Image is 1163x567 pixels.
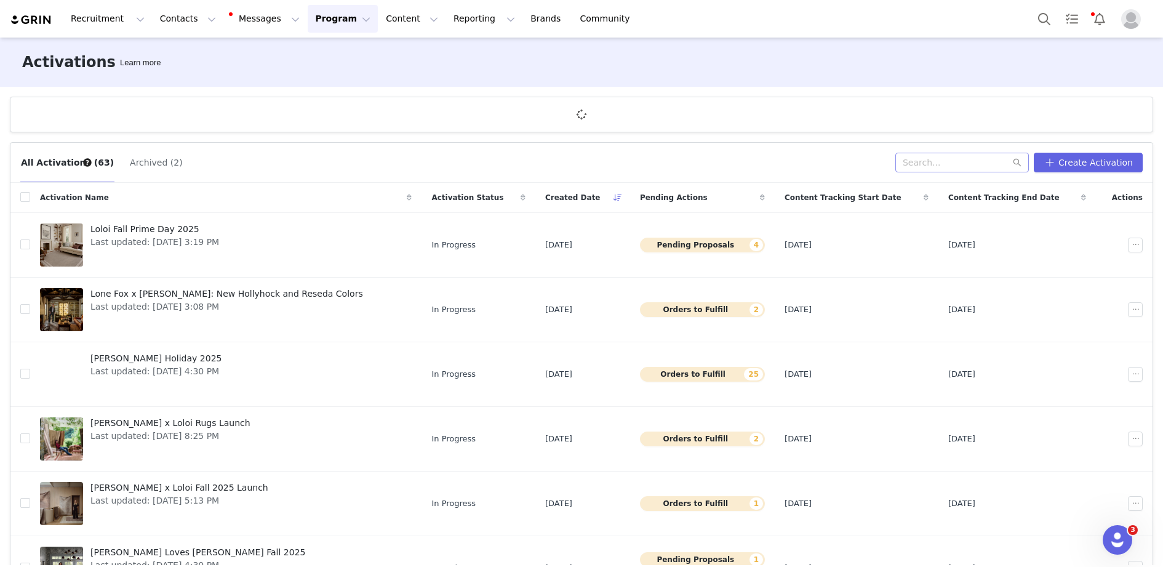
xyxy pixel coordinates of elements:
[129,153,183,172] button: Archived (2)
[40,414,412,464] a: [PERSON_NAME] x Loloi Rugs LaunchLast updated: [DATE] 8:25 PM
[40,479,412,528] a: [PERSON_NAME] x Loloi Fall 2025 LaunchLast updated: [DATE] 5:13 PM
[1058,5,1085,33] a: Tasks
[545,497,572,510] span: [DATE]
[431,304,476,316] span: In Progress
[90,417,250,430] span: [PERSON_NAME] x Loloi Rugs Launch
[153,5,223,33] button: Contacts
[40,350,412,399] a: [PERSON_NAME] Holiday 2025Last updated: [DATE] 4:30 PM
[431,497,476,510] span: In Progress
[640,302,765,317] button: Orders to Fulfill2
[785,304,812,316] span: [DATE]
[545,368,572,380] span: [DATE]
[118,57,163,69] div: Tooltip anchor
[1121,9,1141,29] img: placeholder-profile.jpg
[90,494,268,507] span: Last updated: [DATE] 5:13 PM
[640,367,765,382] button: Orders to Fulfill25
[785,433,812,445] span: [DATE]
[63,5,152,33] button: Recruitment
[82,157,93,168] div: Tooltip anchor
[545,304,572,316] span: [DATE]
[523,5,572,33] a: Brands
[224,5,307,33] button: Messages
[895,153,1029,172] input: Search...
[785,192,901,203] span: Content Tracking Start Date
[90,481,268,494] span: [PERSON_NAME] x Loloi Fall 2025 Launch
[90,300,363,313] span: Last updated: [DATE] 3:08 PM
[22,51,116,73] h3: Activations
[948,304,975,316] span: [DATE]
[640,496,765,511] button: Orders to Fulfill1
[948,433,975,445] span: [DATE]
[640,238,765,252] button: Pending Proposals4
[1034,153,1143,172] button: Create Activation
[948,368,975,380] span: [DATE]
[10,14,53,26] img: grin logo
[1013,158,1021,167] i: icon: search
[431,433,476,445] span: In Progress
[948,497,975,510] span: [DATE]
[308,5,378,33] button: Program
[545,433,572,445] span: [DATE]
[948,239,975,251] span: [DATE]
[40,192,109,203] span: Activation Name
[640,432,765,446] button: Orders to Fulfill2
[90,236,219,249] span: Last updated: [DATE] 3:19 PM
[1114,9,1153,29] button: Profile
[90,430,250,443] span: Last updated: [DATE] 8:25 PM
[545,192,601,203] span: Created Date
[1031,5,1058,33] button: Search
[20,153,114,172] button: All Activations (63)
[431,239,476,251] span: In Progress
[785,368,812,380] span: [DATE]
[90,546,305,559] span: [PERSON_NAME] Loves [PERSON_NAME] Fall 2025
[1128,525,1138,535] span: 3
[1096,185,1153,211] div: Actions
[640,552,765,567] button: Pending Proposals1
[40,220,412,270] a: Loloi Fall Prime Day 2025Last updated: [DATE] 3:19 PM
[90,223,219,236] span: Loloi Fall Prime Day 2025
[1086,5,1113,33] button: Notifications
[573,5,643,33] a: Community
[378,5,446,33] button: Content
[90,288,363,300] span: Lone Fox x [PERSON_NAME]: New Hollyhock and Reseda Colors
[545,239,572,251] span: [DATE]
[446,5,522,33] button: Reporting
[90,365,222,378] span: Last updated: [DATE] 4:30 PM
[1103,525,1132,555] iframe: Intercom live chat
[431,192,503,203] span: Activation Status
[90,352,222,365] span: [PERSON_NAME] Holiday 2025
[785,239,812,251] span: [DATE]
[640,192,708,203] span: Pending Actions
[785,497,812,510] span: [DATE]
[431,368,476,380] span: In Progress
[40,285,412,334] a: Lone Fox x [PERSON_NAME]: New Hollyhock and Reseda ColorsLast updated: [DATE] 3:08 PM
[948,192,1060,203] span: Content Tracking End Date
